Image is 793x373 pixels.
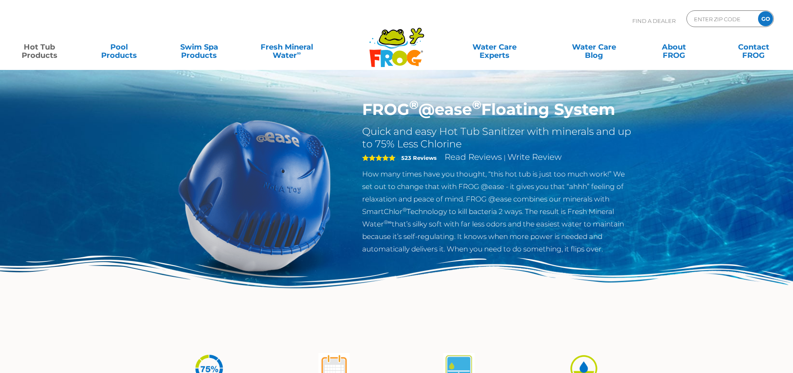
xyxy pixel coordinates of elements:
a: Write Review [507,152,562,162]
sup: ∞ [297,50,301,56]
a: Water CareBlog [563,39,625,55]
p: Find A Dealer [632,10,676,31]
a: ContactFROG [723,39,785,55]
input: GO [758,11,773,26]
a: Water CareExperts [444,39,545,55]
sup: ® [403,206,407,213]
a: Swim SpaProducts [168,39,230,55]
sup: ®∞ [384,219,392,225]
h1: FROG @ease Floating System [362,100,634,119]
a: Hot TubProducts [8,39,70,55]
a: AboutFROG [643,39,705,55]
img: Frog Products Logo [365,17,429,67]
p: How many times have you thought, “this hot tub is just too much work!” We set out to change that ... [362,168,634,255]
a: PoolProducts [88,39,150,55]
img: hot-tub-product-atease-system.png [159,100,350,291]
span: | [504,154,506,162]
strong: 523 Reviews [401,154,437,161]
a: Fresh MineralWater∞ [248,39,326,55]
a: Read Reviews [445,152,502,162]
sup: ® [409,97,418,112]
h2: Quick and easy Hot Tub Sanitizer with minerals and up to 75% Less Chlorine [362,125,634,150]
span: 5 [362,154,395,161]
sup: ® [472,97,481,112]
